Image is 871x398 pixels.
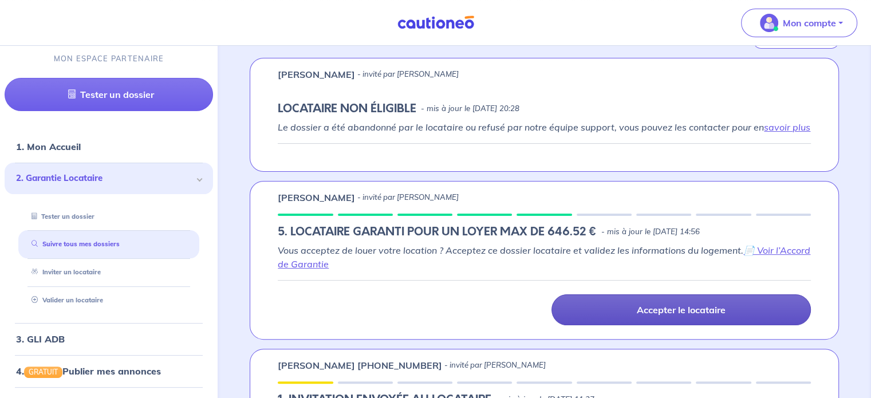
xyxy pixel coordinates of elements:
a: Tester un dossier [5,78,213,112]
p: MON ESPACE PARTENAIRE [54,54,164,65]
a: 4.GRATUITPublier mes annonces [16,365,161,377]
img: Cautioneo [393,15,479,30]
p: - mis à jour le [DATE] 14:56 [601,226,700,238]
div: 1. Mon Accueil [5,136,213,159]
p: - invité par [PERSON_NAME] [357,192,459,203]
a: Suivre tous mes dossiers [27,241,120,249]
p: - mis à jour le [DATE] 20:28 [421,103,519,115]
p: Mon compte [783,16,836,30]
h5: LOCATAIRE NON ÉLIGIBLE [278,102,416,116]
p: [PERSON_NAME] [278,68,355,81]
img: illu_account_valid_menu.svg [760,14,778,32]
div: Inviter un locataire [18,263,199,282]
a: Accepter le locataire [551,294,811,325]
div: 3. GLI ADB [5,328,213,350]
div: state: ARCHIVED, Context: ,NULL-NO-CERTIFICATE [278,102,811,116]
a: savoir plus [764,121,810,133]
a: Inviter un locataire [27,269,101,277]
p: [PERSON_NAME] [PHONE_NUMBER] [278,358,442,372]
a: 1. Mon Accueil [16,141,81,153]
p: [PERSON_NAME] [278,191,355,204]
h5: 5. LOCATAIRE GARANTI POUR UN LOYER MAX DE 646.52 € [278,225,597,239]
p: - invité par [PERSON_NAME] [357,69,459,80]
a: 3. GLI ADB [16,333,65,345]
div: Valider un locataire [18,291,199,310]
div: 4.GRATUITPublier mes annonces [5,360,213,383]
button: illu_account_valid_menu.svgMon compte [741,9,857,37]
div: Suivre tous mes dossiers [18,235,199,254]
a: Valider un locataire [27,297,103,305]
div: 2. Garantie Locataire [5,163,213,195]
span: 2. Garantie Locataire [16,172,193,186]
p: Accepter le locataire [637,304,726,316]
p: - invité par [PERSON_NAME] [444,360,546,371]
div: state: RENTER-PROPERTY-IN-PROGRESS, Context: , [278,225,811,239]
em: Le dossier a été abandonné par le locataire ou refusé par notre équipe support, vous pouvez les c... [278,121,810,133]
a: Tester un dossier [27,212,94,220]
em: Vous acceptez de louer votre location ? Acceptez ce dossier locataire et validez les informations... [278,245,810,270]
div: Tester un dossier [18,207,199,226]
